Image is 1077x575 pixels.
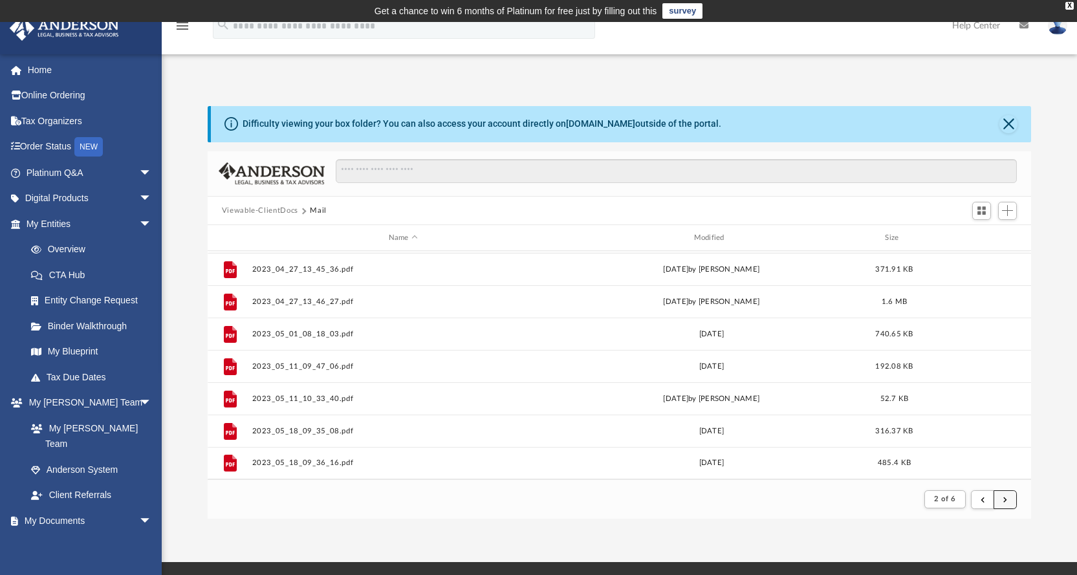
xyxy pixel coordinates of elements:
div: close [1065,2,1074,10]
span: arrow_drop_down [139,211,165,237]
span: arrow_drop_down [139,160,165,186]
img: User Pic [1048,16,1067,35]
a: My Blueprint [18,339,165,365]
button: 2023_04_27_13_45_36.pdf [252,265,554,274]
div: [DATE] [560,361,863,373]
div: [DATE] by [PERSON_NAME] [560,393,863,405]
a: Binder Walkthrough [18,313,171,339]
a: Tax Due Dates [18,364,171,390]
img: Anderson Advisors Platinum Portal [6,16,123,41]
a: My [PERSON_NAME] Teamarrow_drop_down [9,390,165,416]
div: Size [868,232,920,244]
a: My Documentsarrow_drop_down [9,508,165,534]
span: arrow_drop_down [139,508,165,534]
a: Anderson System [18,457,165,483]
div: Name [251,232,554,244]
button: 2023_05_18_09_35_08.pdf [252,427,554,435]
span: 485.4 KB [878,459,911,466]
div: id [213,232,246,244]
span: arrow_drop_down [139,390,165,417]
span: 1.6 MB [881,298,907,305]
button: Viewable-ClientDocs [222,205,298,217]
input: Search files and folders [336,159,1017,184]
a: CTA Hub [18,262,171,288]
a: Entity Change Request [18,288,171,314]
button: 2023_05_01_08_18_03.pdf [252,330,554,338]
span: 2 of 6 [934,495,955,503]
a: [DOMAIN_NAME] [566,118,635,129]
div: Difficulty viewing your box folder? You can also access your account directly on outside of the p... [243,117,721,131]
button: 2023_05_11_10_33_40.pdf [252,395,554,403]
a: Client Referrals [18,483,165,508]
div: [DATE] [560,329,863,340]
a: Platinum Q&Aarrow_drop_down [9,160,171,186]
button: Switch to Grid View [972,202,992,220]
button: Mail [310,205,327,217]
button: Add [998,202,1017,220]
button: 2023_05_18_09_36_16.pdf [252,459,554,468]
a: Overview [18,237,171,263]
a: Home [9,57,171,83]
div: NEW [74,137,103,157]
i: search [216,17,230,32]
div: [DATE] [560,426,863,437]
a: My Entitiesarrow_drop_down [9,211,171,237]
div: Get a chance to win 6 months of Platinum for free just by filling out this [375,3,657,19]
a: Online Ordering [9,83,171,109]
div: grid [208,251,1032,479]
i: menu [175,18,190,34]
div: [DATE] by [PERSON_NAME] [560,264,863,276]
span: 371.91 KB [875,266,913,273]
span: arrow_drop_down [139,186,165,212]
span: 192.08 KB [875,363,913,370]
a: My [PERSON_NAME] Team [18,415,158,457]
div: [DATE] by [PERSON_NAME] [560,296,863,308]
div: [DATE] [560,457,863,469]
a: Order StatusNEW [9,134,171,160]
a: Tax Organizers [9,108,171,134]
div: Modified [560,232,862,244]
button: 2023_04_27_13_46_27.pdf [252,298,554,306]
button: 2 of 6 [924,490,965,508]
a: survey [662,3,702,19]
a: Digital Productsarrow_drop_down [9,186,171,212]
span: 740.65 KB [875,331,913,338]
button: Close [999,115,1017,133]
a: menu [175,25,190,34]
span: 316.37 KB [875,428,913,435]
div: id [926,232,1016,244]
span: 52.7 KB [880,395,908,402]
button: 2023_05_11_09_47_06.pdf [252,362,554,371]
